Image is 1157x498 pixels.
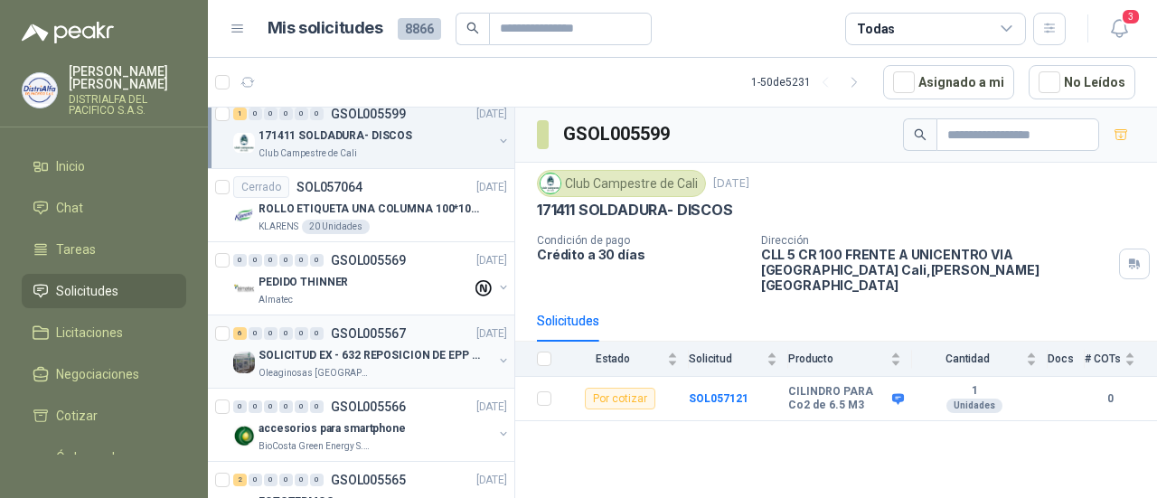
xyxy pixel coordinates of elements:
[788,352,887,365] span: Producto
[264,254,277,267] div: 0
[279,108,293,120] div: 0
[22,274,186,308] a: Solicitudes
[233,249,511,307] a: 0 0 0 0 0 0 GSOL005569[DATE] Company LogoPEDIDO THINNERAlmatec
[914,128,927,141] span: search
[946,399,1002,413] div: Unidades
[233,425,255,446] img: Company Logo
[331,254,406,267] p: GSOL005569
[22,191,186,225] a: Chat
[1085,342,1157,377] th: # COTs
[331,108,406,120] p: GSOL005599
[295,108,308,120] div: 0
[233,205,255,227] img: Company Logo
[537,247,747,262] p: Crédito a 30 días
[22,149,186,183] a: Inicio
[1121,8,1141,25] span: 3
[476,179,507,196] p: [DATE]
[689,392,748,405] a: SOL057121
[259,127,412,145] p: 171411 SOLDADURA- DISCOS
[22,399,186,433] a: Cotizar
[310,254,324,267] div: 0
[233,278,255,300] img: Company Logo
[541,174,560,193] img: Company Logo
[1029,65,1135,99] button: No Leídos
[56,198,83,218] span: Chat
[295,474,308,486] div: 0
[296,181,362,193] p: SOL057064
[69,65,186,90] p: [PERSON_NAME] [PERSON_NAME]
[249,327,262,340] div: 0
[751,68,869,97] div: 1 - 50 de 5231
[562,352,663,365] span: Estado
[1085,352,1121,365] span: # COTs
[563,120,673,148] h3: GSOL005599
[23,73,57,108] img: Company Logo
[56,364,139,384] span: Negociaciones
[310,400,324,413] div: 0
[302,220,370,234] div: 20 Unidades
[788,342,912,377] th: Producto
[264,474,277,486] div: 0
[233,176,289,198] div: Cerrado
[259,201,484,218] p: ROLLO ETIQUETA UNA COLUMNA 100*100*500un
[912,342,1048,377] th: Cantidad
[56,323,123,343] span: Licitaciones
[883,65,1014,99] button: Asignado a mi
[331,327,406,340] p: GSOL005567
[56,447,169,487] span: Órdenes de Compra
[233,400,247,413] div: 0
[466,22,479,34] span: search
[249,400,262,413] div: 0
[537,201,733,220] p: 171411 SOLDADURA- DISCOS
[537,170,706,197] div: Club Campestre de Cali
[279,254,293,267] div: 0
[788,385,888,413] b: CILINDRO PARA Co2 de 6.5 M3
[279,400,293,413] div: 0
[233,254,247,267] div: 0
[259,274,348,291] p: PEDIDO THINNER
[295,254,308,267] div: 0
[1048,342,1085,377] th: Docs
[331,400,406,413] p: GSOL005566
[56,406,98,426] span: Cotizar
[295,400,308,413] div: 0
[398,18,441,40] span: 8866
[279,474,293,486] div: 0
[233,323,511,381] a: 6 0 0 0 0 0 GSOL005567[DATE] Company LogoSOLICITUD EX - 632 REPOSICION DE EPP #2Oleaginosas [GEOG...
[259,347,484,364] p: SOLICITUD EX - 632 REPOSICION DE EPP #2
[56,240,96,259] span: Tareas
[761,234,1112,247] p: Dirección
[689,342,788,377] th: Solicitud
[233,108,247,120] div: 1
[233,352,255,373] img: Company Logo
[208,169,514,242] a: CerradoSOL057064[DATE] Company LogoROLLO ETIQUETA UNA COLUMNA 100*100*500unKLARENS20 Unidades
[585,388,655,409] div: Por cotizar
[476,399,507,416] p: [DATE]
[912,352,1022,365] span: Cantidad
[22,357,186,391] a: Negociaciones
[331,474,406,486] p: GSOL005565
[562,342,689,377] th: Estado
[857,19,895,39] div: Todas
[22,315,186,350] a: Licitaciones
[22,232,186,267] a: Tareas
[69,94,186,116] p: DISTRIALFA DEL PACIFICO S.A.S.
[476,472,507,489] p: [DATE]
[268,15,383,42] h1: Mis solicitudes
[713,175,749,193] p: [DATE]
[56,156,85,176] span: Inicio
[761,247,1112,293] p: CLL 5 CR 100 FRENTE A UNICENTRO VIA [GEOGRAPHIC_DATA] Cali , [PERSON_NAME][GEOGRAPHIC_DATA]
[1103,13,1135,45] button: 3
[249,108,262,120] div: 0
[537,311,599,331] div: Solicitudes
[259,293,293,307] p: Almatec
[259,220,298,234] p: KLARENS
[233,103,511,161] a: 1 0 0 0 0 0 GSOL005599[DATE] Company Logo171411 SOLDADURA- DISCOSClub Campestre de Cali
[310,474,324,486] div: 0
[264,400,277,413] div: 0
[1085,390,1135,408] b: 0
[259,439,372,454] p: BioCosta Green Energy S.A.S
[249,254,262,267] div: 0
[279,327,293,340] div: 0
